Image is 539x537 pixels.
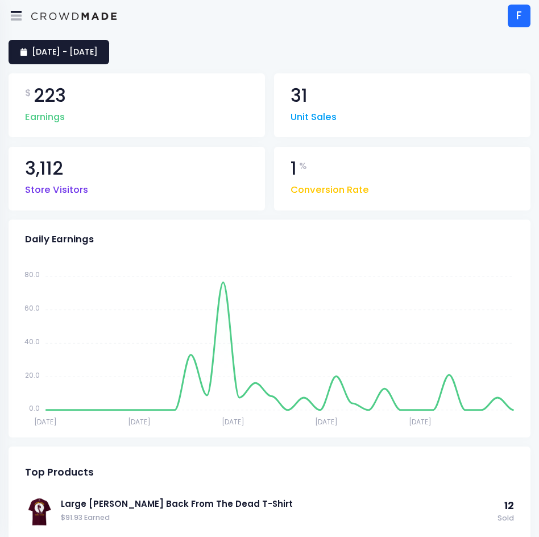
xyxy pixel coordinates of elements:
tspan: [DATE] [34,417,57,427]
span: 31 [291,86,308,105]
span: $91.93 Earned [61,513,492,523]
tspan: [DATE] [409,417,432,427]
a: [DATE] - [DATE] [9,40,109,64]
span: 223 [34,86,66,105]
span: Top Products [25,466,94,478]
span: Daily Earnings [25,234,94,245]
span: Store Visitors [25,177,88,197]
tspan: [DATE] [315,417,338,427]
span: Sold [497,513,514,524]
span: 1 [291,159,297,177]
tspan: [DATE] [222,417,244,427]
div: F [508,5,530,27]
span: [DATE] - [DATE] [32,46,98,57]
span: Conversion Rate [291,177,369,197]
tspan: [DATE] [128,417,151,427]
tspan: 0.0 [29,403,40,413]
span: Earnings [25,105,65,125]
a: Large [PERSON_NAME] Back From The Dead T-Shirt [61,498,492,510]
tspan: 40.0 [24,337,40,346]
tspan: 20.0 [25,370,40,380]
span: 12 [504,499,514,513]
tspan: 80.0 [24,270,40,279]
tspan: 60.0 [24,303,40,313]
span: 3,112 [25,159,63,177]
span: Unit Sales [291,105,337,125]
span: % [299,159,307,173]
img: Logo [31,13,117,20]
span: $ [25,86,31,100]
